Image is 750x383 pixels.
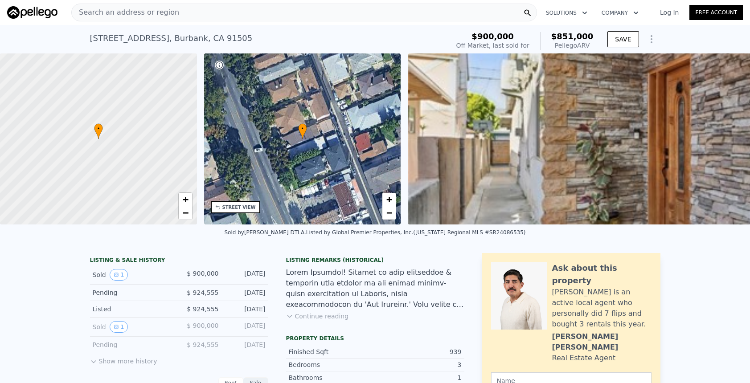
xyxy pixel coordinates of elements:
div: Sold by [PERSON_NAME] DTLA . [224,229,306,236]
a: Zoom out [179,206,192,220]
div: STREET VIEW [222,204,256,211]
button: View historical data [110,269,128,281]
div: Listed by Global Premier Properties, Inc. ([US_STATE] Regional MLS #SR24086535) [306,229,526,236]
img: Pellego [7,6,57,19]
a: Free Account [689,5,743,20]
div: Lorem Ipsumdol! Sitamet co adip elitseddoe & temporin utla etdolor ma ali enimad minimv-quisn exe... [286,267,464,310]
div: Finished Sqft [289,347,375,356]
span: − [182,207,188,218]
div: Pending [93,288,172,297]
button: Solutions [539,5,594,21]
a: Zoom out [382,206,396,220]
div: [DATE] [226,288,266,297]
div: Off Market, last sold for [456,41,529,50]
div: Sold [93,321,172,333]
div: 3 [375,360,462,369]
div: Property details [286,335,464,342]
a: Zoom in [382,193,396,206]
div: [PERSON_NAME] is an active local agent who personally did 7 flips and bought 3 rentals this year. [552,287,652,330]
div: LISTING & SALE HISTORY [90,257,268,265]
span: − [386,207,392,218]
span: • [298,125,307,133]
div: Pellego ARV [551,41,594,50]
span: + [386,194,392,205]
button: Show more history [90,353,157,366]
span: $900,000 [471,32,514,41]
div: Real Estate Agent [552,353,616,363]
div: Ask about this property [552,262,652,287]
div: [DATE] [226,321,266,333]
div: Sold [93,269,172,281]
span: $851,000 [551,32,594,41]
div: Bedrooms [289,360,375,369]
button: Company [594,5,646,21]
div: Pending [93,340,172,349]
button: SAVE [607,31,639,47]
span: Search an address or region [72,7,179,18]
div: Bathrooms [289,373,375,382]
span: $ 924,555 [187,341,218,348]
div: [DATE] [226,305,266,314]
span: $ 900,000 [187,322,218,329]
span: $ 900,000 [187,270,218,277]
a: Log In [649,8,689,17]
div: 939 [375,347,462,356]
div: [PERSON_NAME] [PERSON_NAME] [552,331,652,353]
span: $ 924,555 [187,306,218,313]
a: Zoom in [179,193,192,206]
button: View historical data [110,321,128,333]
div: • [94,123,103,139]
div: [DATE] [226,340,266,349]
span: + [182,194,188,205]
div: [DATE] [226,269,266,281]
span: • [94,125,103,133]
div: • [298,123,307,139]
span: $ 924,555 [187,289,218,296]
div: [STREET_ADDRESS] , Burbank , CA 91505 [90,32,253,45]
div: Listed [93,305,172,314]
div: Listing Remarks (Historical) [286,257,464,264]
button: Show Options [643,30,660,48]
button: Continue reading [286,312,349,321]
div: 1 [375,373,462,382]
